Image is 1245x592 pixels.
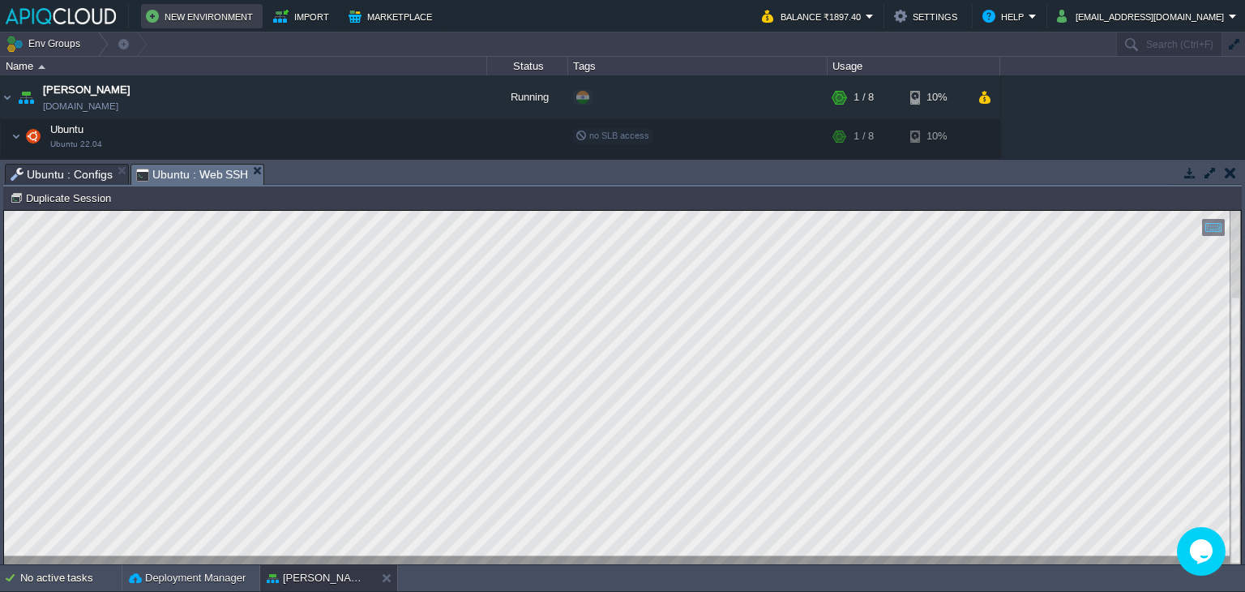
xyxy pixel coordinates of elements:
[273,6,334,26] button: Import
[20,565,122,591] div: No active tasks
[349,6,437,26] button: Marketplace
[50,139,102,149] span: Ubuntu 22.04
[1177,527,1229,576] iframe: chat widget
[910,120,963,152] div: 10%
[2,57,486,75] div: Name
[10,191,116,205] button: Duplicate Session
[6,32,86,55] button: Env Groups
[22,120,45,152] img: AMDAwAAAACH5BAEAAAAALAAAAAABAAEAAAICRAEAOw==
[854,120,874,152] div: 1 / 8
[43,98,118,114] a: [DOMAIN_NAME]
[894,6,962,26] button: Settings
[1057,6,1229,26] button: [EMAIL_ADDRESS][DOMAIN_NAME]
[129,570,246,586] button: Deployment Manager
[49,122,86,136] span: Ubuntu
[982,6,1029,26] button: Help
[488,57,567,75] div: Status
[267,570,369,586] button: [PERSON_NAME]
[854,75,874,119] div: 1 / 8
[828,57,999,75] div: Usage
[569,57,827,75] div: Tags
[6,8,116,24] img: APIQCloud
[487,75,568,119] div: Running
[1,75,14,119] img: AMDAwAAAACH5BAEAAAAALAAAAAABAAEAAAICRAEAOw==
[762,6,866,26] button: Balance ₹1897.40
[49,123,86,135] a: UbuntuUbuntu 22.04
[44,153,66,178] img: AMDAwAAAACH5BAEAAAAALAAAAAABAAEAAAICRAEAOw==
[15,75,37,119] img: AMDAwAAAACH5BAEAAAAALAAAAAABAAEAAAICRAEAOw==
[146,6,258,26] button: New Environment
[11,120,21,152] img: AMDAwAAAACH5BAEAAAAALAAAAAABAAEAAAICRAEAOw==
[854,153,871,178] div: 1 / 8
[910,75,963,119] div: 10%
[38,65,45,69] img: AMDAwAAAACH5BAEAAAAALAAAAAABAAEAAAICRAEAOw==
[910,153,963,178] div: 10%
[34,153,44,178] img: AMDAwAAAACH5BAEAAAAALAAAAAABAAEAAAICRAEAOw==
[11,165,113,184] span: Ubuntu : Configs
[43,82,130,98] a: [PERSON_NAME]
[575,131,649,140] span: no SLB access
[136,165,249,185] span: Ubuntu : Web SSH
